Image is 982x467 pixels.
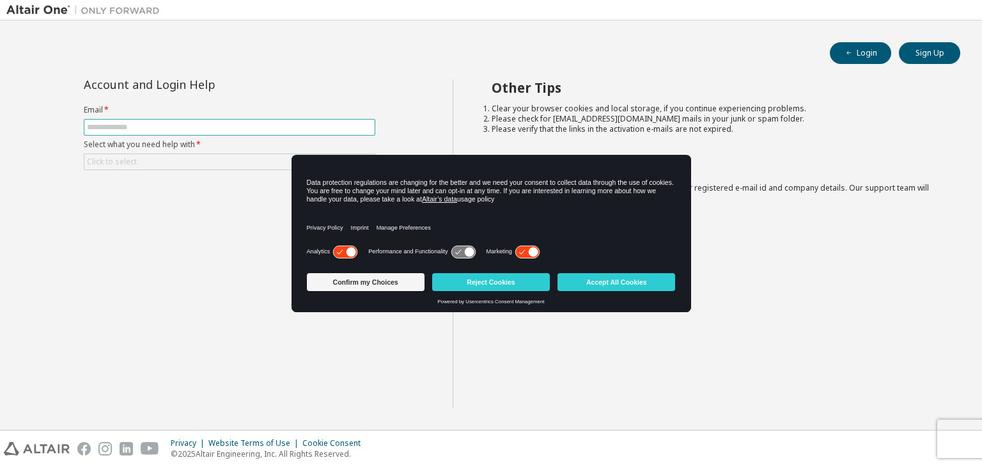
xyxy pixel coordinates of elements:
img: facebook.svg [77,442,91,455]
img: altair_logo.svg [4,442,70,455]
div: Account and Login Help [84,79,317,90]
label: Select what you need help with [84,139,375,150]
button: Login [830,42,891,64]
h2: Other Tips [492,79,938,96]
li: Clear your browser cookies and local storage, if you continue experiencing problems. [492,104,938,114]
div: Click to select [84,154,375,170]
div: Privacy [171,438,208,448]
div: Cookie Consent [302,438,368,448]
div: Click to select [87,157,137,167]
button: Sign Up [899,42,960,64]
img: linkedin.svg [120,442,133,455]
li: Please check for [EMAIL_ADDRESS][DOMAIN_NAME] mails in your junk or spam folder. [492,114,938,124]
p: © 2025 Altair Engineering, Inc. All Rights Reserved. [171,448,368,459]
li: Please verify that the links in the activation e-mails are not expired. [492,124,938,134]
img: Altair One [6,4,166,17]
label: Email [84,105,375,115]
img: instagram.svg [98,442,112,455]
img: youtube.svg [141,442,159,455]
span: with a brief description of the problem, your registered e-mail id and company details. Our suppo... [492,182,929,203]
h2: Not sure how to login? [492,159,938,175]
div: Website Terms of Use [208,438,302,448]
